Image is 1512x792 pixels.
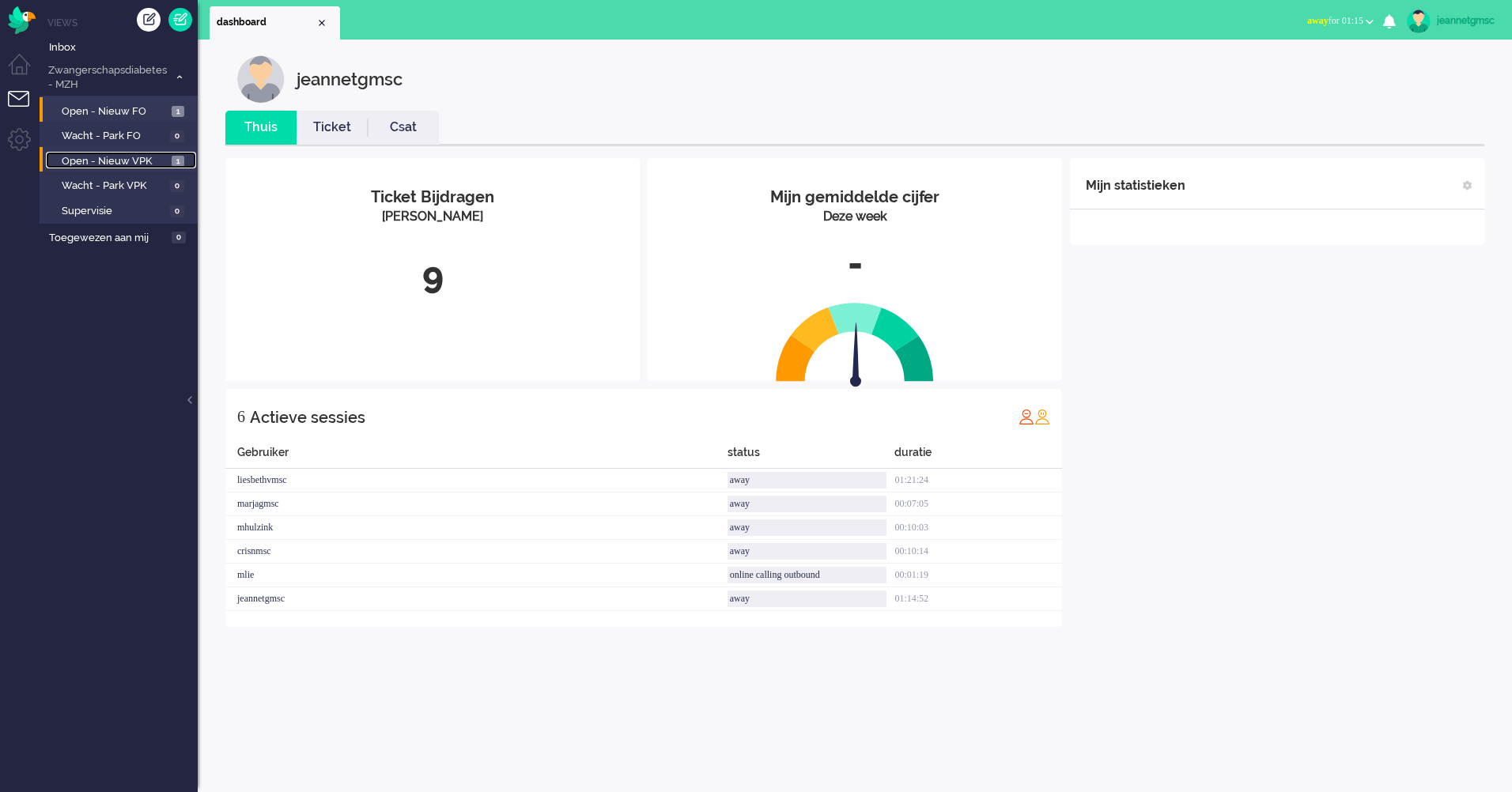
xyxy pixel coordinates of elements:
[62,154,168,169] span: Open - Nieuw VPK
[8,10,36,22] a: Omnidesk
[1307,15,1363,26] span: for 01:15
[297,119,368,137] a: Ticket
[822,322,890,390] img: arrow.svg
[225,516,728,540] div: mhulzink
[47,16,198,29] li: Views
[728,543,887,560] div: away
[660,238,1050,290] div: -
[62,104,168,119] span: Open - Nieuw FO
[894,492,1062,516] div: 00:07:05
[660,208,1050,226] div: Deze week
[170,206,184,217] span: 0
[894,587,1062,611] div: 01:14:52
[172,232,186,243] span: 0
[1437,13,1496,28] div: jeannetgmsc
[225,492,728,516] div: marjagmsc
[728,472,887,488] div: away
[1404,9,1496,33] a: jeannetgmsc
[210,6,340,40] li: Dashboard
[225,564,728,587] div: mlie
[728,444,895,469] div: status
[46,202,196,219] a: Supervisie 0
[368,119,439,137] a: Csat
[250,402,365,433] div: Actieve sessies
[225,111,297,145] li: Thuis
[137,8,161,32] div: Creëer ticket
[8,91,43,126] li: Tickets menu
[8,54,43,89] li: Dashboard menu
[728,567,887,583] div: online calling outbound
[894,564,1062,587] div: 00:01:19
[168,8,192,32] a: Quick Ticket
[62,129,166,144] span: Wacht - Park FO
[1407,9,1431,33] img: avatar
[237,186,628,209] div: Ticket Bijdragen
[46,63,168,92] span: Zwangerschapsdiabetes - MZH
[46,126,196,144] a: Wacht - Park FO 0
[1307,15,1329,26] span: away
[46,38,198,55] a: Inbox
[8,128,43,164] li: Admin menu
[1034,409,1050,424] img: profile_orange.svg
[49,231,167,246] span: Toegewezen aan mij
[237,401,245,432] div: 6
[1298,5,1383,40] li: awayfor 01:15
[894,469,1062,492] div: 01:21:24
[776,302,934,382] img: semi_circle.svg
[1019,409,1034,424] img: profile_red.svg
[172,106,184,118] span: 1
[894,516,1062,540] div: 00:10:03
[237,55,285,103] img: customer.svg
[316,17,328,29] div: Close tab
[894,444,1062,469] div: duratie
[170,180,184,192] span: 0
[297,55,403,103] div: jeannetgmsc
[46,228,198,246] a: Toegewezen aan mij 0
[217,16,316,29] span: dashboard
[49,40,198,55] span: Inbox
[62,179,166,194] span: Wacht - Park VPK
[1298,9,1383,32] button: awayfor 01:15
[225,540,728,564] div: crisnmsc
[46,152,196,169] a: Open - Nieuw VPK 1
[46,102,196,119] a: Open - Nieuw FO 1
[8,6,36,34] img: flow_omnibird.svg
[170,130,184,142] span: 0
[728,590,887,607] div: away
[728,519,887,536] div: away
[46,176,196,194] a: Wacht - Park VPK 0
[62,204,166,219] span: Supervisie
[237,208,628,226] div: [PERSON_NAME]
[172,156,184,168] span: 1
[368,111,439,145] li: Csat
[297,111,368,145] li: Ticket
[1086,170,1185,202] div: Mijn statistieken
[225,469,728,492] div: liesbethvmsc
[225,587,728,611] div: jeannetgmsc
[225,119,297,137] a: Thuis
[225,444,728,469] div: Gebruiker
[660,186,1050,209] div: Mijn gemiddelde cijfer
[728,496,887,512] div: away
[894,540,1062,564] div: 00:10:14
[237,250,628,302] div: 9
